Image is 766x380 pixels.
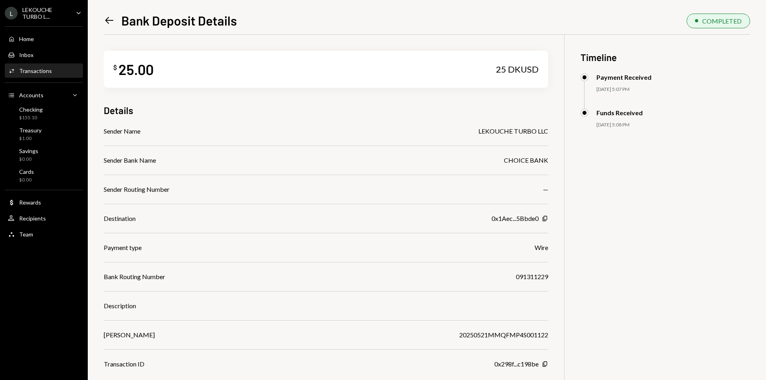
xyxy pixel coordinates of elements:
[459,330,548,340] div: 20250521MMQFMP4S001122
[19,51,34,58] div: Inbox
[596,122,750,128] div: [DATE] 5:08 PM
[596,73,651,81] div: Payment Received
[535,243,548,252] div: Wire
[19,168,34,175] div: Cards
[5,166,83,185] a: Cards$0.00
[104,156,156,165] div: Sender Bank Name
[5,63,83,78] a: Transactions
[496,64,539,75] div: 25 DKUSD
[5,227,83,241] a: Team
[19,106,43,113] div: Checking
[104,214,136,223] div: Destination
[104,272,165,282] div: Bank Routing Number
[19,177,34,183] div: $0.00
[478,126,548,136] div: LEKOUCHE TURBO LLC
[494,359,539,369] div: 0x298f...c198be
[104,126,140,136] div: Sender Name
[702,17,742,25] div: COMPLETED
[19,199,41,206] div: Rewards
[492,214,539,223] div: 0x1Aec...5Bbde0
[19,135,41,142] div: $1.00
[19,92,43,98] div: Accounts
[596,109,643,116] div: Funds Received
[596,86,750,93] div: [DATE] 5:07 PM
[5,7,18,20] div: L
[19,215,46,222] div: Recipients
[516,272,548,282] div: 091311229
[5,104,83,123] a: Checking$155.10
[5,145,83,164] a: Savings$0.00
[104,359,144,369] div: Transaction ID
[104,185,170,194] div: Sender Routing Number
[5,88,83,102] a: Accounts
[104,243,142,252] div: Payment type
[19,35,34,42] div: Home
[19,156,38,163] div: $0.00
[5,195,83,209] a: Rewards
[5,211,83,225] a: Recipients
[121,12,237,28] h1: Bank Deposit Details
[5,47,83,62] a: Inbox
[104,330,155,340] div: [PERSON_NAME]
[5,32,83,46] a: Home
[5,124,83,144] a: Treasury$1.00
[19,67,52,74] div: Transactions
[19,127,41,134] div: Treasury
[113,63,117,71] div: $
[504,156,548,165] div: CHOICE BANK
[118,60,154,78] div: 25.00
[104,104,133,117] h3: Details
[104,301,136,311] div: Description
[22,6,69,20] div: LEKOUCHE TURBO L...
[580,51,750,64] h3: Timeline
[19,114,43,121] div: $155.10
[543,185,548,194] div: —
[19,148,38,154] div: Savings
[19,231,33,238] div: Team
